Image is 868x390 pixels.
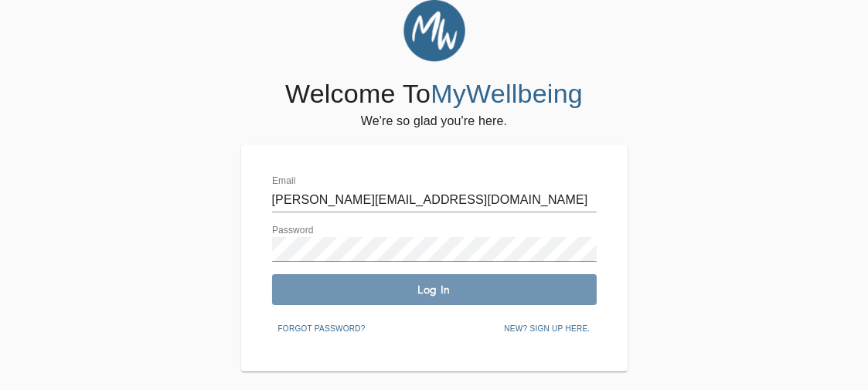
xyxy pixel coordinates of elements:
[272,274,597,305] button: Log In
[272,226,314,236] label: Password
[285,78,583,110] h4: Welcome To
[272,317,372,341] button: Forgot password?
[498,317,596,341] button: New? Sign up here.
[431,79,583,108] span: MyWellbeing
[361,110,507,132] h6: We're so glad you're here.
[272,321,372,334] a: Forgot password?
[504,322,590,336] span: New? Sign up here.
[278,283,591,297] span: Log In
[272,177,296,186] label: Email
[278,322,366,336] span: Forgot password?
